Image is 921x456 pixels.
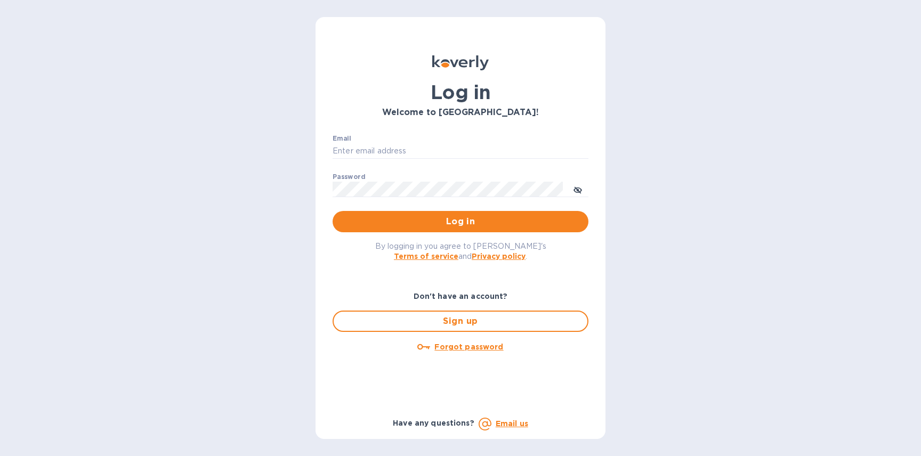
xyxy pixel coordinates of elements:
u: Forgot password [434,343,503,351]
button: Sign up [333,311,588,332]
h3: Welcome to [GEOGRAPHIC_DATA]! [333,108,588,118]
span: By logging in you agree to [PERSON_NAME]'s and . [375,242,546,260]
a: Email us [496,419,528,428]
a: Privacy policy [472,252,526,260]
input: Enter email address [333,143,588,159]
label: Password [333,174,365,180]
img: Koverly [432,55,489,70]
button: Log in [333,211,588,232]
a: Terms of service [394,252,458,260]
label: Email [333,135,351,142]
h1: Log in [333,81,588,103]
button: toggle password visibility [567,178,588,200]
b: Don't have an account? [414,292,508,300]
span: Sign up [342,315,579,328]
span: Log in [341,215,580,228]
b: Have any questions? [393,419,474,427]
